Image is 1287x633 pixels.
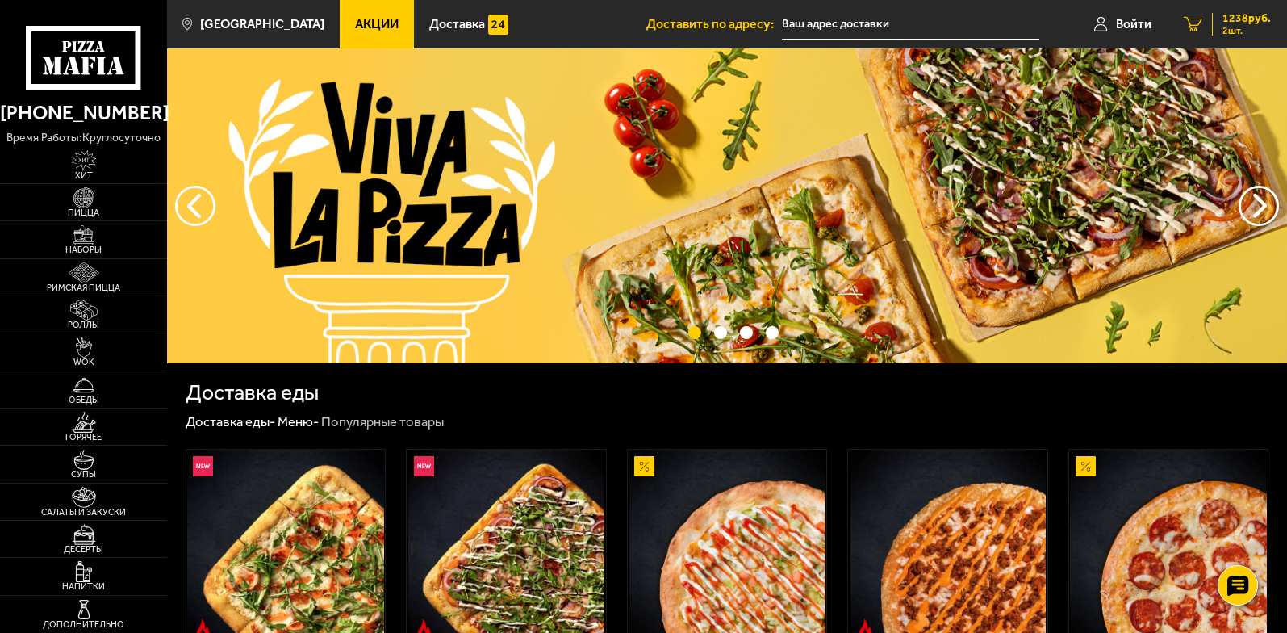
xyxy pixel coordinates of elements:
[646,18,782,31] span: Доставить по адресу:
[321,413,444,431] div: Популярные товары
[278,413,319,430] a: Меню-
[782,10,1039,40] input: Ваш адрес доставки
[414,456,434,476] img: Новинка
[740,326,753,339] button: точки переключения
[1239,186,1279,226] button: предыдущий
[1222,13,1271,24] span: 1238 руб.
[429,18,485,31] span: Доставка
[1222,26,1271,36] span: 2 шт.
[766,326,779,339] button: точки переключения
[175,186,215,226] button: следующий
[355,18,399,31] span: Акции
[714,326,727,339] button: точки переключения
[688,326,701,339] button: точки переключения
[193,456,213,476] img: Новинка
[200,18,324,31] span: [GEOGRAPHIC_DATA]
[186,413,275,430] a: Доставка еды-
[1116,18,1151,31] span: Войти
[1076,456,1096,476] img: Акционный
[634,456,654,476] img: Акционный
[186,382,319,404] h1: Доставка еды
[488,15,508,35] img: 15daf4d41897b9f0e9f617042186c801.svg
